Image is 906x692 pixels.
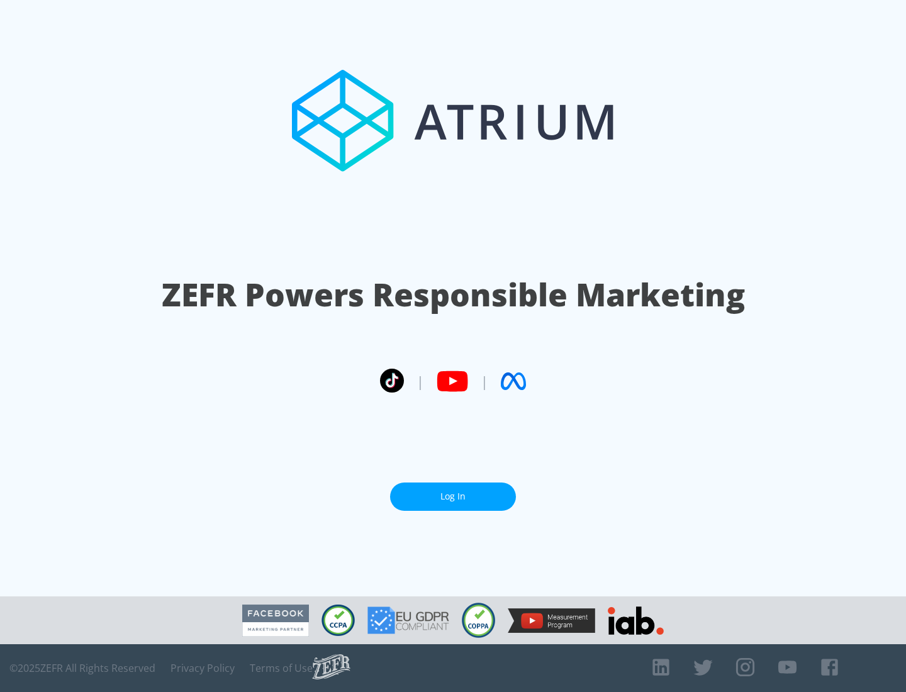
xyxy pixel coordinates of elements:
a: Terms of Use [250,662,313,674]
a: Privacy Policy [171,662,235,674]
img: YouTube Measurement Program [508,608,595,633]
a: Log In [390,483,516,511]
img: COPPA Compliant [462,603,495,638]
span: | [417,372,424,391]
h1: ZEFR Powers Responsible Marketing [162,273,745,316]
img: Facebook Marketing Partner [242,605,309,637]
img: IAB [608,606,664,635]
span: © 2025 ZEFR All Rights Reserved [9,662,155,674]
span: | [481,372,488,391]
img: GDPR Compliant [367,606,449,634]
img: CCPA Compliant [322,605,355,636]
